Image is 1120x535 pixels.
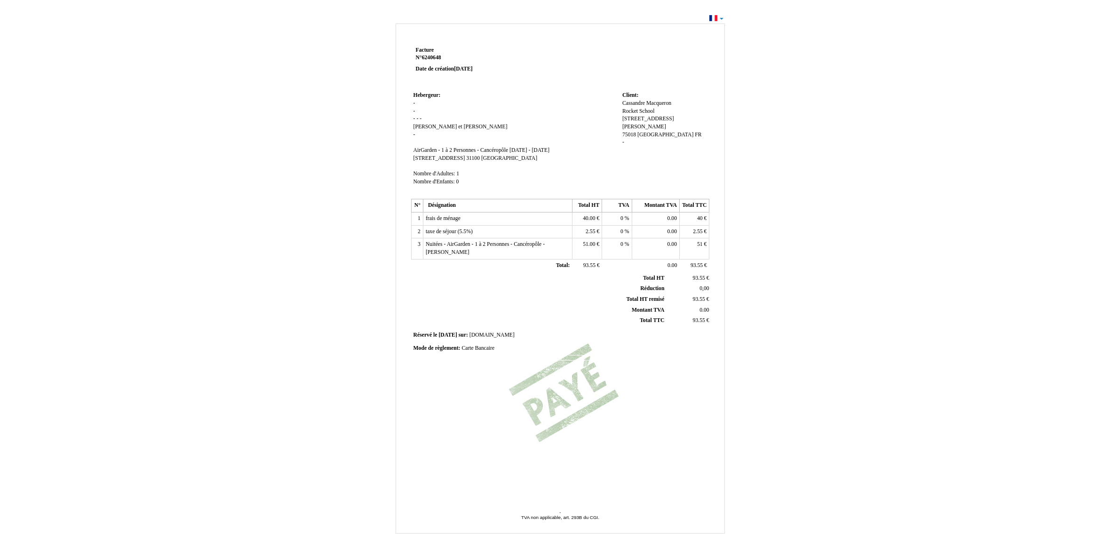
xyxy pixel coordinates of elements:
span: 31100 [466,155,480,161]
th: Désignation [423,199,572,212]
span: [DOMAIN_NAME] [469,332,515,338]
span: - [413,108,415,114]
span: 93.55 [693,275,705,281]
span: Macqueron [646,100,671,106]
td: € [680,212,709,226]
span: Réservé le [413,332,437,338]
span: 2.55 [693,228,702,235]
span: FR [695,132,701,138]
span: 51 [697,241,703,247]
span: Nuitées - AirGarden - 1 à 2 Personnes - Cancéropôle - [PERSON_NAME] [426,241,545,255]
span: 1 [456,171,459,177]
span: 0.00 [667,215,677,221]
strong: N° [416,54,528,62]
span: Carte Bancaire [461,345,494,351]
span: [STREET_ADDRESS] [413,155,465,161]
strong: Date de création [416,66,473,72]
span: 40 [697,215,703,221]
span: [PERSON_NAME] et [PERSON_NAME] [413,124,508,130]
span: - [413,100,415,106]
span: 75018 [GEOGRAPHIC_DATA] [622,132,693,138]
span: 2.55 [586,228,595,235]
th: Total HT [572,199,602,212]
span: Total TTC [640,317,664,323]
span: sur: [459,332,468,338]
td: € [572,238,602,259]
span: - [413,132,415,138]
span: taxe de séjour (5.5%) [426,228,473,235]
td: % [602,225,632,238]
span: 0.00 [667,262,677,268]
td: € [666,273,711,283]
span: 0,00 [699,285,709,291]
span: Total: [556,262,570,268]
span: [DATE] [438,332,457,338]
td: % [602,212,632,226]
span: Total HT [643,275,664,281]
span: Facture [416,47,434,53]
span: [DATE] [454,66,472,72]
span: Rocket School [STREET_ADDRESS][PERSON_NAME] [622,108,674,130]
td: € [572,259,602,272]
span: 51.00 [583,241,595,247]
span: 93.55 [693,317,705,323]
td: 1 [411,212,423,226]
span: - [622,139,624,145]
span: Mode de règlement: [413,345,461,351]
th: N° [411,199,423,212]
span: 40.00 [583,215,595,221]
span: Cassandre [622,100,645,106]
span: Réduction [640,285,664,291]
th: Total TTC [680,199,709,212]
span: Nombre d'Enfants: [413,179,455,185]
td: € [680,259,709,272]
td: € [680,225,709,238]
span: 0.00 [667,228,677,235]
td: 3 [411,238,423,259]
span: Client: [622,92,638,98]
td: € [680,238,709,259]
td: 2 [411,225,423,238]
span: - [413,116,415,122]
th: Montant TVA [632,199,679,212]
span: 0 [620,241,623,247]
span: - [420,116,421,122]
span: 0.00 [699,307,709,313]
span: Total HT remisé [626,296,664,302]
td: % [602,238,632,259]
span: - [559,510,561,515]
span: [DATE] - [DATE] [509,147,549,153]
span: Hebergeur: [413,92,441,98]
span: Nombre d'Adultes: [413,171,455,177]
span: 93.55 [693,296,705,302]
span: 0 [456,179,459,185]
span: 93.55 [691,262,703,268]
span: AirGarden - 1 à 2 Personnes - Cancéropôle [413,147,508,153]
th: TVA [602,199,632,212]
span: TVA non applicable, art. 293B du CGI. [521,515,599,520]
span: [GEOGRAPHIC_DATA] [481,155,537,161]
span: 6240648 [422,55,441,61]
td: € [666,294,711,305]
span: Montant TVA [632,307,664,313]
td: € [666,315,711,326]
span: 0.00 [667,241,677,247]
td: € [572,212,602,226]
span: 0 [620,215,623,221]
span: - [416,116,418,122]
span: 93.55 [583,262,596,268]
span: 0 [620,228,623,235]
td: € [572,225,602,238]
span: frais de ménage [426,215,461,221]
